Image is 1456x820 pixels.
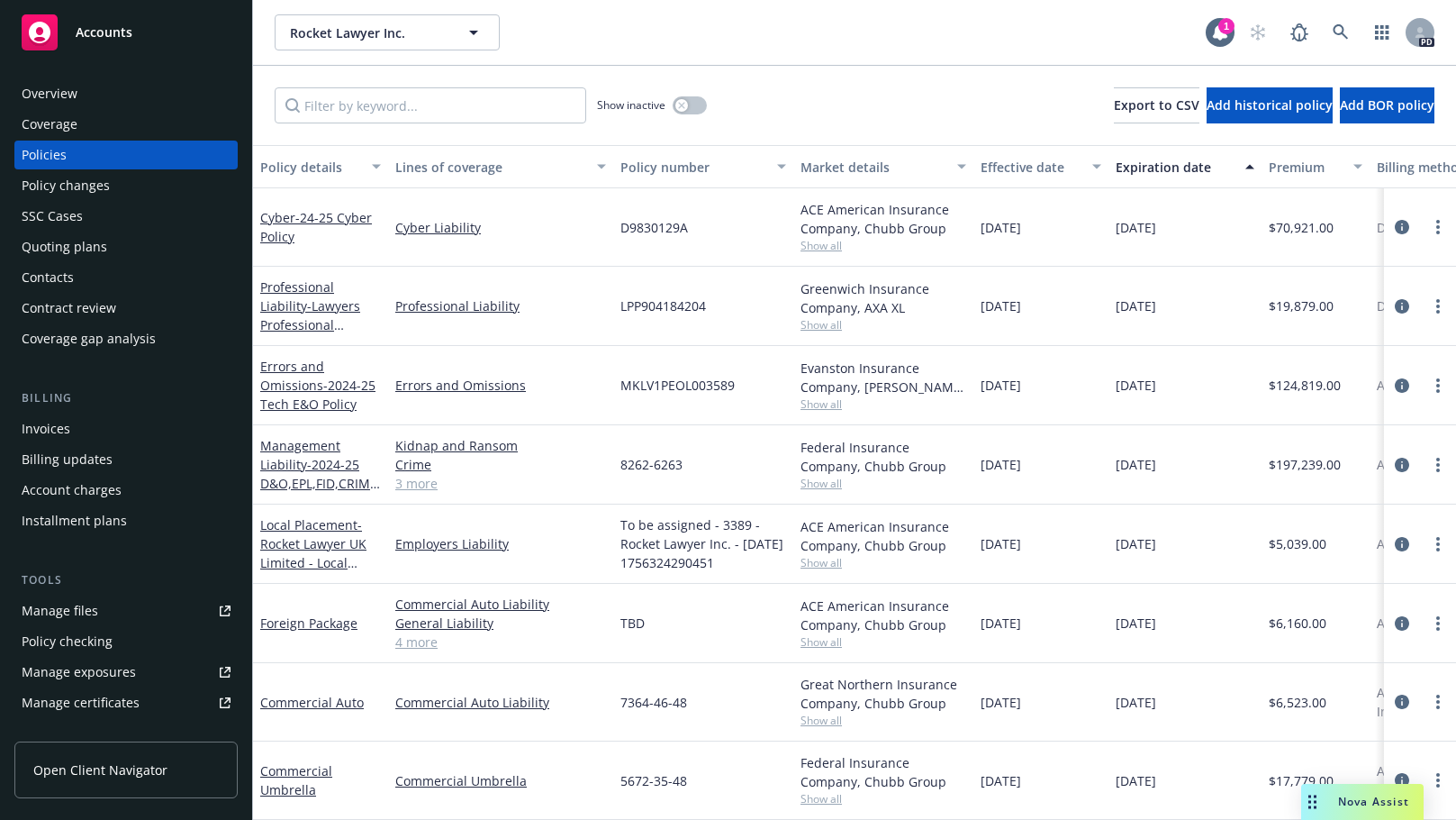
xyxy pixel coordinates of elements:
span: [DATE] [981,771,1021,790]
a: more [1427,296,1449,317]
a: Local Placement [260,516,374,628]
span: 5672-35-48 [620,771,687,790]
a: General Liability [395,614,606,633]
span: 8262-6263 [620,455,683,474]
div: Manage claims [22,719,113,748]
button: Lines of coverage [388,145,613,188]
div: Billing [14,389,238,407]
a: circleInformation [1391,296,1413,317]
a: Commercial Auto Liability [395,693,606,712]
span: Add BOR policy [1340,96,1434,114]
div: Policy details [260,158,361,177]
a: Management Liability [260,437,381,511]
input: Filter by keyword... [275,87,586,123]
span: $19,879.00 [1269,296,1334,315]
span: [DATE] [981,296,1021,315]
button: Rocket Lawyer Inc. [275,14,500,50]
span: $197,239.00 [1269,455,1341,474]
span: MKLV1PEOL003589 [620,376,735,395]
a: Cyber [260,209,372,245]
a: Start snowing [1240,14,1276,50]
span: [DATE] [981,693,1021,712]
span: Show all [800,634,966,650]
span: Show all [800,238,966,253]
span: Export to CSV [1114,96,1199,114]
span: Show inactive [597,97,665,113]
span: TBD [620,614,645,633]
span: [DATE] [1116,376,1156,395]
button: Export to CSV [1114,87,1199,123]
a: Contract review [14,294,238,323]
a: Employers Liability [395,534,606,553]
span: Accounts [76,25,132,40]
a: circleInformation [1391,691,1413,713]
a: Crime [395,455,606,474]
span: $17,779.00 [1269,771,1334,790]
div: Policies [22,141,67,169]
button: Market details [793,145,973,188]
a: Search [1323,14,1359,50]
a: Policy changes [14,171,238,200]
div: Invoices [22,415,70,443]
a: Contacts [14,263,238,292]
div: Premium [1269,158,1343,177]
span: Show all [800,396,966,412]
span: - 2024-25 D&O,EPL,FID,CRIME, K&R [260,456,381,511]
button: Policy details [253,145,388,188]
div: Manage files [22,597,98,625]
a: Switch app [1364,14,1400,50]
a: Cyber Liability [395,218,606,237]
a: circleInformation [1391,613,1413,634]
span: $70,921.00 [1269,218,1334,237]
span: Show all [800,791,966,806]
a: circleInformation [1391,770,1413,791]
span: [DATE] [1116,534,1156,553]
div: 1 [1218,18,1234,34]
div: Federal Insurance Company, Chubb Group [800,753,966,791]
div: Quoting plans [22,232,107,261]
a: more [1427,613,1449,634]
div: Policy number [620,158,766,177]
span: [DATE] [1116,693,1156,712]
span: [DATE] [981,218,1021,237]
a: Policy checking [14,627,238,656]
span: Open Client Navigator [33,761,167,779]
a: Professional Liability [260,278,360,352]
a: Quoting plans [14,232,238,261]
a: Manage exposures [14,658,238,687]
div: Effective date [981,158,1081,177]
a: Commercial Umbrella [395,771,606,790]
span: $6,523.00 [1269,693,1326,712]
div: Billing updates [22,445,113,474]
a: circleInformation [1391,454,1413,476]
div: Evanston Insurance Company, [PERSON_NAME] Insurance [800,359,966,396]
span: Rocket Lawyer Inc. [290,23,446,42]
div: ACE American Insurance Company, Chubb Group [800,517,966,555]
a: Report a Bug [1281,14,1317,50]
a: Kidnap and Ransom [395,436,606,455]
span: - Lawyers Professional Liability [260,297,360,352]
div: Drag to move [1301,784,1324,820]
span: Show all [800,555,966,570]
button: Add BOR policy [1340,87,1434,123]
div: Expiration date [1116,158,1234,177]
a: Coverage [14,110,238,139]
a: more [1427,691,1449,713]
div: Coverage gap analysis [22,324,156,353]
div: Contract review [22,294,116,323]
a: circleInformation [1391,216,1413,238]
div: ACE American Insurance Company, Chubb Group [800,200,966,238]
a: more [1427,216,1449,238]
a: circleInformation [1391,375,1413,396]
span: [DATE] [1116,296,1156,315]
a: Errors and Omissions [395,376,606,395]
a: Account charges [14,476,238,505]
span: Show all [800,713,966,728]
span: LPP904184204 [620,296,706,315]
a: Manage files [14,597,238,625]
a: 3 more [395,474,606,493]
a: SSC Cases [14,202,238,231]
span: $124,819.00 [1269,376,1341,395]
a: Manage claims [14,719,238,748]
div: Policy changes [22,171,110,200]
